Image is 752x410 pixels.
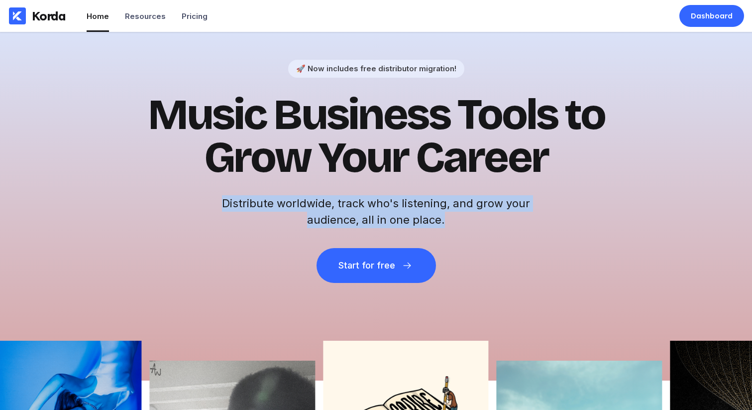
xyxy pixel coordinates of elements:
[132,94,620,179] h1: Music Business Tools to Grow Your Career
[296,64,456,73] div: 🚀 Now includes free distributor migration!
[32,8,66,23] div: Korda
[338,261,395,271] div: Start for free
[691,11,733,21] div: Dashboard
[317,248,436,283] button: Start for free
[125,11,166,21] div: Resources
[182,11,208,21] div: Pricing
[87,11,109,21] div: Home
[217,195,536,228] h2: Distribute worldwide, track who's listening, and grow your audience, all in one place.
[679,5,744,27] a: Dashboard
